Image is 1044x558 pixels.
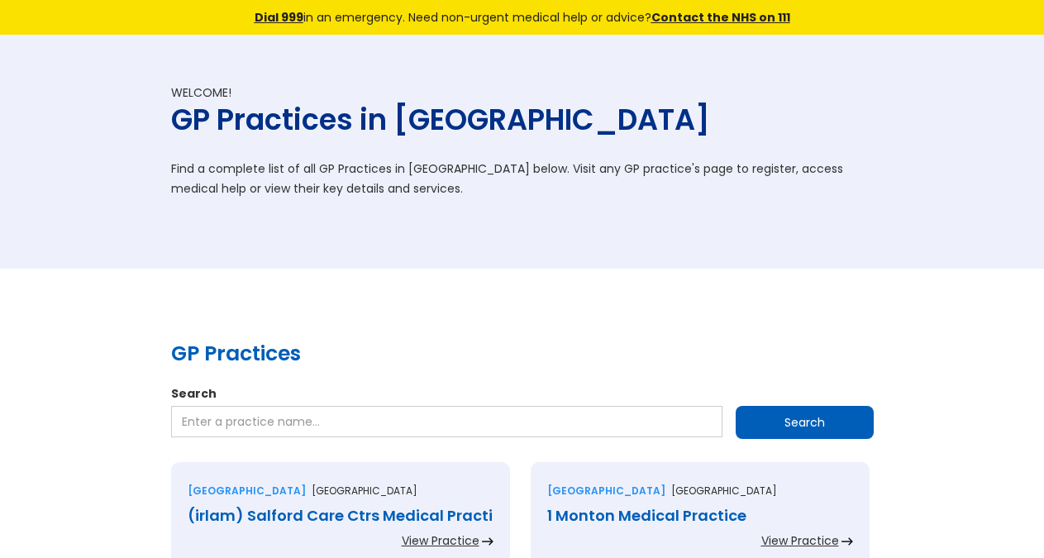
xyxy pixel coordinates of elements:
[312,483,417,499] p: [GEOGRAPHIC_DATA]
[255,9,303,26] a: Dial 999
[142,8,903,26] div: in an emergency. Need non-urgent medical help or advice?
[171,406,722,437] input: Enter a practice name…
[547,483,665,499] div: [GEOGRAPHIC_DATA]
[651,9,790,26] a: Contact the NHS on 111
[171,339,874,369] h2: GP Practices
[171,84,874,101] div: Welcome!
[402,532,479,549] div: View Practice
[188,483,306,499] div: [GEOGRAPHIC_DATA]
[671,483,777,499] p: [GEOGRAPHIC_DATA]
[736,406,874,439] input: Search
[547,508,853,524] div: 1 Monton Medical Practice
[171,101,874,138] h1: GP Practices in [GEOGRAPHIC_DATA]
[171,159,874,198] p: Find a complete list of all GP Practices in [GEOGRAPHIC_DATA] below. Visit any GP practice's page...
[761,532,839,549] div: View Practice
[171,385,874,402] label: Search
[188,508,493,524] div: (irlam) Salford Care Ctrs Medical Practi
